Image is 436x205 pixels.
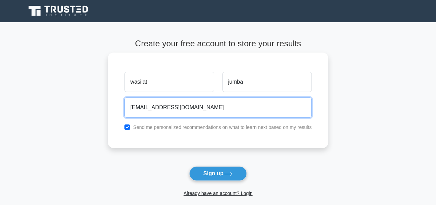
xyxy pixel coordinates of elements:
a: Already have an account? Login [183,190,252,196]
input: Last name [222,72,312,92]
h4: Create your free account to store your results [108,39,328,49]
button: Sign up [189,166,247,181]
label: Send me personalized recommendations on what to learn next based on my results [133,124,312,130]
input: First name [124,72,214,92]
input: Email [124,97,312,118]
